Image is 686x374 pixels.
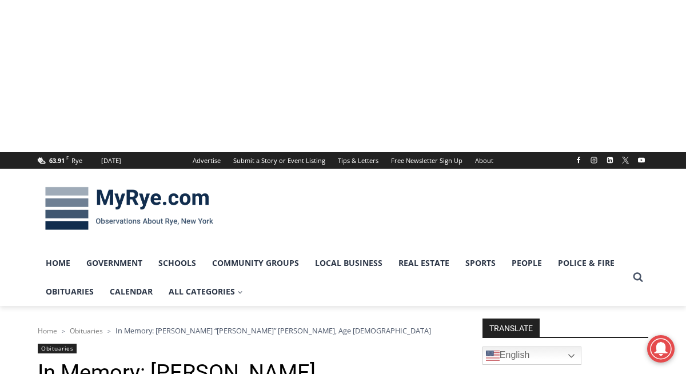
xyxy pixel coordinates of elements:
a: Calendar [102,277,161,306]
a: Tips & Letters [332,152,385,169]
div: [DATE] [101,156,121,166]
a: Advertise [186,152,227,169]
a: English [482,347,581,365]
span: > [62,327,65,335]
a: Obituaries [38,277,102,306]
a: Schools [150,249,204,277]
a: Linkedin [603,153,617,167]
a: Instagram [587,153,601,167]
a: All Categories [161,277,251,306]
span: 63.91 [49,156,65,165]
a: Community Groups [204,249,307,277]
a: Local Business [307,249,390,277]
a: Submit a Story or Event Listing [227,152,332,169]
img: en [486,349,500,363]
a: Government [78,249,150,277]
nav: Primary Navigation [38,249,628,307]
a: Facebook [572,153,585,167]
span: All Categories [169,285,243,298]
a: Real Estate [390,249,457,277]
div: Rye [71,156,82,166]
a: People [504,249,550,277]
a: About [469,152,500,169]
a: X [619,153,632,167]
nav: Breadcrumbs [38,325,452,336]
button: View Search Form [628,267,648,288]
a: Home [38,326,57,336]
strong: TRANSLATE [482,319,540,337]
a: Sports [457,249,504,277]
a: Free Newsletter Sign Up [385,152,469,169]
span: F [66,154,69,161]
a: Police & Fire [550,249,623,277]
span: In Memory: [PERSON_NAME] “[PERSON_NAME]” [PERSON_NAME], Age [DEMOGRAPHIC_DATA] [115,325,431,336]
a: Home [38,249,78,277]
a: Obituaries [70,326,103,336]
a: YouTube [635,153,648,167]
a: Obituaries [38,344,77,353]
nav: Secondary Navigation [186,152,500,169]
span: > [107,327,111,335]
img: MyRye.com [38,179,221,238]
